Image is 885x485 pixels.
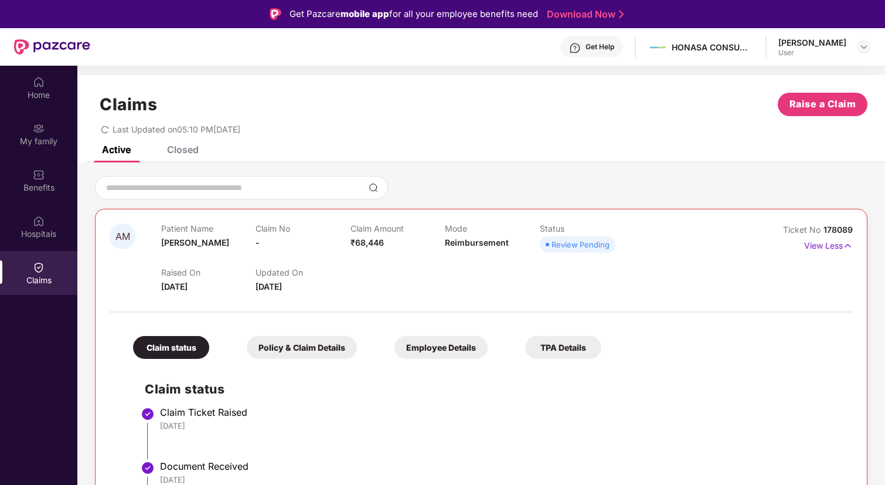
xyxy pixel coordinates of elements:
p: View Less [804,236,853,252]
img: svg+xml;base64,PHN2ZyBpZD0iSGVscC0zMngzMiIgeG1sbnM9Imh0dHA6Ly93d3cudzMub3JnLzIwMDAvc3ZnIiB3aWR0aD... [569,42,581,54]
img: svg+xml;base64,PHN2ZyBpZD0iSG9tZSIgeG1sbnM9Imh0dHA6Ly93d3cudzMub3JnLzIwMDAvc3ZnIiB3aWR0aD0iMjAiIG... [33,76,45,88]
span: Reimbursement [445,238,509,247]
p: Status [540,223,634,233]
img: svg+xml;base64,PHN2ZyBpZD0iU2VhcmNoLTMyeDMyIiB4bWxucz0iaHR0cDovL3d3dy53My5vcmcvMjAwMC9zdmciIHdpZH... [369,183,378,192]
img: svg+xml;base64,PHN2ZyBpZD0iQ2xhaW0iIHhtbG5zPSJodHRwOi8vd3d3LnczLm9yZy8yMDAwL3N2ZyIgd2lkdGg9IjIwIi... [33,262,45,273]
img: svg+xml;base64,PHN2ZyBpZD0iQmVuZWZpdHMiIHhtbG5zPSJodHRwOi8vd3d3LnczLm9yZy8yMDAwL3N2ZyIgd2lkdGg9Ij... [33,169,45,181]
img: svg+xml;base64,PHN2ZyBpZD0iRHJvcGRvd24tMzJ4MzIiIHhtbG5zPSJodHRwOi8vd3d3LnczLm9yZy8yMDAwL3N2ZyIgd2... [859,42,869,52]
p: Patient Name [161,223,256,233]
div: User [778,48,846,57]
a: Download Now [547,8,620,21]
img: Stroke [619,8,624,21]
img: svg+xml;base64,PHN2ZyBpZD0iU3RlcC1Eb25lLTMyeDMyIiB4bWxucz0iaHR0cDovL3d3dy53My5vcmcvMjAwMC9zdmciIH... [141,461,155,475]
span: - [256,238,260,247]
div: Review Pending [552,239,610,250]
div: HONASA CONSUMER LIMITED [672,42,754,53]
div: [DATE] [160,420,841,431]
p: Raised On [161,267,256,277]
p: Mode [445,223,539,233]
span: [DATE] [256,281,282,291]
div: Closed [167,144,199,155]
span: Last Updated on 05:10 PM[DATE] [113,124,240,134]
div: Claim Ticket Raised [160,406,841,418]
div: TPA Details [525,336,601,359]
h1: Claims [100,94,157,114]
h2: Claim status [145,379,841,399]
p: Updated On [256,267,350,277]
div: Get Help [586,42,614,52]
div: Claim status [133,336,209,359]
div: Active [102,144,131,155]
img: svg+xml;base64,PHN2ZyBpZD0iU3RlcC1Eb25lLTMyeDMyIiB4bWxucz0iaHR0cDovL3d3dy53My5vcmcvMjAwMC9zdmciIH... [141,407,155,421]
div: Employee Details [394,336,488,359]
strong: mobile app [341,8,389,19]
p: Claim No [256,223,350,233]
span: 178089 [823,225,853,235]
span: Ticket No [783,225,823,235]
span: [DATE] [161,281,188,291]
img: New Pazcare Logo [14,39,90,55]
span: redo [101,124,109,134]
div: [PERSON_NAME] [778,37,846,48]
span: Raise a Claim [789,97,856,111]
img: Logo [270,8,281,20]
div: Get Pazcare for all your employee benefits need [290,7,538,21]
span: [PERSON_NAME] [161,238,229,247]
span: ₹68,446 [350,238,384,247]
div: Document Received [160,460,841,472]
img: svg+xml;base64,PHN2ZyB3aWR0aD0iMjAiIGhlaWdodD0iMjAiIHZpZXdCb3g9IjAgMCAyMCAyMCIgZmlsbD0ibm9uZSIgeG... [33,123,45,134]
p: Claim Amount [350,223,445,233]
span: AM [115,232,130,242]
img: svg+xml;base64,PHN2ZyB4bWxucz0iaHR0cDovL3d3dy53My5vcmcvMjAwMC9zdmciIHdpZHRoPSIxNyIgaGVpZ2h0PSIxNy... [843,239,853,252]
img: Mamaearth%20Logo.jpg [649,39,666,56]
div: Policy & Claim Details [247,336,357,359]
img: svg+xml;base64,PHN2ZyBpZD0iSG9zcGl0YWxzIiB4bWxucz0iaHR0cDovL3d3dy53My5vcmcvMjAwMC9zdmciIHdpZHRoPS... [33,215,45,227]
button: Raise a Claim [778,93,867,116]
div: [DATE] [160,474,841,485]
